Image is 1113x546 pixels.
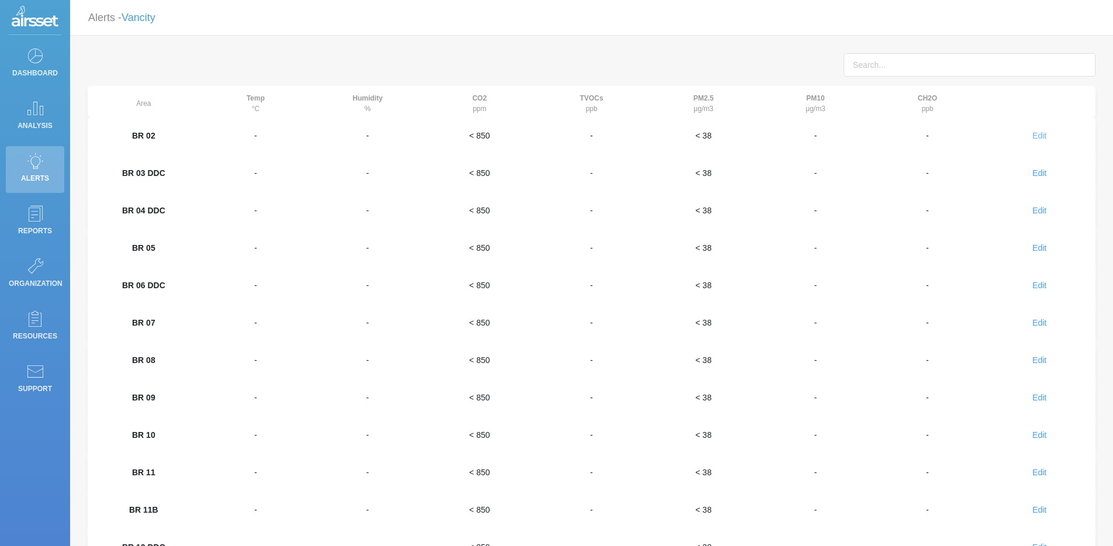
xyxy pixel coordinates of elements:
strong: Temp [247,94,265,102]
td: < 38 [647,154,760,192]
button: Edit [1032,199,1047,222]
td: - [872,416,984,454]
th: μg/m3 [647,86,760,117]
td: - [872,192,984,229]
td: < 38 [647,379,760,416]
td: - [311,379,424,416]
th: BR 03 DDC [88,154,200,192]
td: - [536,454,648,491]
strong: PM2.5 [694,94,714,102]
p: Reports [9,222,61,240]
td: - [760,416,872,454]
td: < 38 [647,491,760,528]
td: - [872,341,984,379]
span: Edit [1032,505,1046,514]
td: - [311,117,424,154]
button: Edit [1032,461,1047,484]
td: - [311,229,424,267]
td: - [872,229,984,267]
td: - [200,304,312,341]
th: ppm [424,86,536,117]
td: - [760,154,872,192]
td: - [760,379,872,416]
strong: TVOCs [580,94,603,102]
td: - [872,154,984,192]
p: Resources [9,327,61,345]
a: Reports [6,199,64,246]
th: BR 10 [88,416,200,454]
td: < 850 [424,416,536,454]
td: - [872,267,984,304]
th: Area [88,86,200,117]
th: BR 04 DDC [88,192,200,229]
span: Edit [1032,281,1046,290]
td: - [536,267,648,304]
span: Edit [1032,131,1046,140]
a: Dashboard [6,41,64,88]
td: < 38 [647,416,760,454]
span: Edit [1032,468,1046,477]
a: Alerts [6,146,64,193]
td: - [536,192,648,229]
span: Edit [1032,168,1046,178]
span: Edit [1032,393,1046,402]
td: - [200,454,312,491]
button: Edit [1032,348,1047,372]
td: < 38 [647,117,760,154]
td: < 850 [424,192,536,229]
p: Support [9,380,61,398]
td: - [200,341,312,379]
td: < 38 [647,267,760,304]
td: < 850 [424,341,536,379]
a: Analysis [6,94,64,140]
a: Vancity [122,12,155,23]
td: - [536,154,648,192]
td: - [872,304,984,341]
td: - [760,229,872,267]
th: ppb [536,86,648,117]
th: BR 02 [88,117,200,154]
td: - [200,379,312,416]
td: - [311,304,424,341]
td: - [311,341,424,379]
span: Edit [1032,430,1046,440]
td: - [311,416,424,454]
th: BR 11 [88,454,200,491]
p: Analysis [9,117,61,134]
td: < 850 [424,379,536,416]
button: Edit [1032,386,1047,409]
a: Resources [6,304,64,351]
span: Edit [1032,318,1046,327]
td: - [200,267,312,304]
td: - [200,192,312,229]
button: Edit [1032,124,1047,147]
p: Organization [9,275,61,292]
p: Dashboard [9,64,61,82]
td: - [536,491,648,528]
span: Edit [1032,206,1046,215]
th: μg/m3 [760,86,872,117]
th: BR 08 [88,341,200,379]
td: - [536,416,648,454]
td: - [760,491,872,528]
th: BR 07 [88,304,200,341]
input: Search... [844,53,1095,77]
td: - [760,341,872,379]
td: < 850 [424,154,536,192]
span: Edit [1032,243,1046,253]
td: < 38 [647,229,760,267]
strong: Humidity [352,94,382,102]
strong: PM10 [806,94,824,102]
td: - [872,454,984,491]
p: Alerts [9,170,61,187]
img: Logo [12,6,58,29]
td: - [760,117,872,154]
td: - [760,267,872,304]
td: < 38 [647,341,760,379]
td: - [200,154,312,192]
td: - [311,267,424,304]
td: - [311,491,424,528]
td: - [760,304,872,341]
td: - [200,117,312,154]
th: % [311,86,424,117]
